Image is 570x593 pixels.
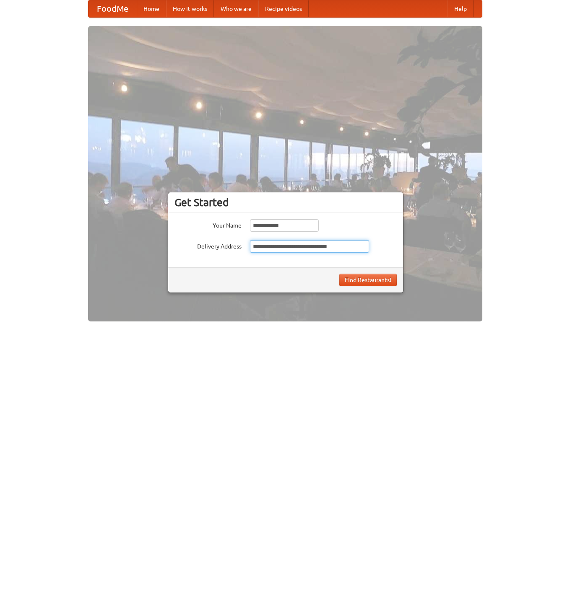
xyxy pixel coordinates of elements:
a: How it works [166,0,214,17]
label: Delivery Address [174,240,242,251]
a: Who we are [214,0,258,17]
h3: Get Started [174,196,397,209]
a: Home [137,0,166,17]
label: Your Name [174,219,242,230]
a: Help [448,0,474,17]
a: FoodMe [88,0,137,17]
button: Find Restaurants! [339,274,397,286]
a: Recipe videos [258,0,309,17]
